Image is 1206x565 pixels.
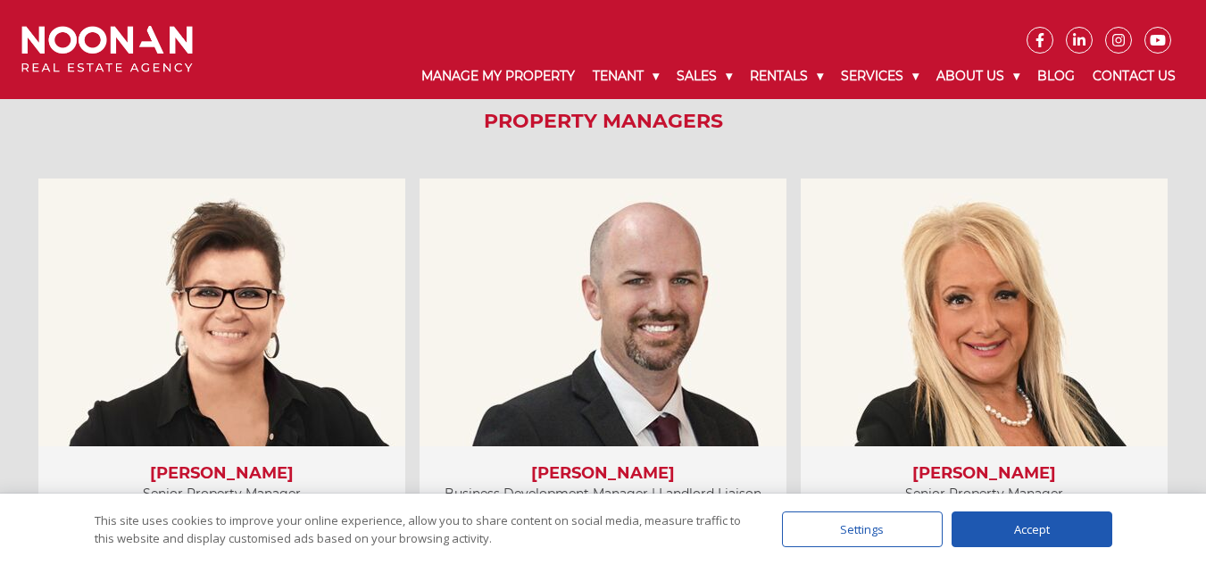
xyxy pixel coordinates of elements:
[819,464,1150,484] h3: [PERSON_NAME]
[927,54,1028,99] a: About Us
[952,511,1112,547] div: Accept
[819,483,1150,505] p: Senior Property Manager
[21,26,193,73] img: Noonan Real Estate Agency
[26,110,1180,133] h2: Property Managers
[668,54,741,99] a: Sales
[584,54,668,99] a: Tenant
[782,511,943,547] div: Settings
[1084,54,1185,99] a: Contact Us
[56,483,387,505] p: Senior Property Manager
[741,54,832,99] a: Rentals
[1028,54,1084,99] a: Blog
[437,464,769,484] h3: [PERSON_NAME]
[832,54,927,99] a: Services
[56,464,387,484] h3: [PERSON_NAME]
[95,511,746,547] div: This site uses cookies to improve your online experience, allow you to share content on social me...
[437,483,769,505] p: Business Development Manager | Landlord Liaison
[412,54,584,99] a: Manage My Property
